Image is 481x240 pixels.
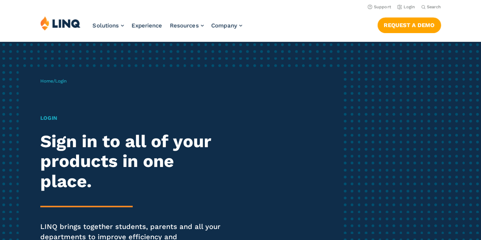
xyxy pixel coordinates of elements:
a: Request a Demo [378,17,441,33]
nav: Primary Navigation [93,16,242,41]
h1: Login [40,114,225,122]
span: Search [427,5,441,10]
button: Open Search Bar [421,4,441,10]
a: Support [368,5,391,10]
span: Login [55,78,67,84]
span: Company [211,22,237,29]
a: Company [211,22,242,29]
h2: Sign in to all of your products in one place. [40,132,225,192]
nav: Button Navigation [378,16,441,33]
a: Solutions [93,22,124,29]
a: Login [397,5,415,10]
a: Resources [170,22,204,29]
span: Resources [170,22,199,29]
span: / [40,78,67,84]
img: LINQ | K‑12 Software [40,16,81,30]
a: Experience [132,22,162,29]
a: Home [40,78,53,84]
span: Solutions [93,22,119,29]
